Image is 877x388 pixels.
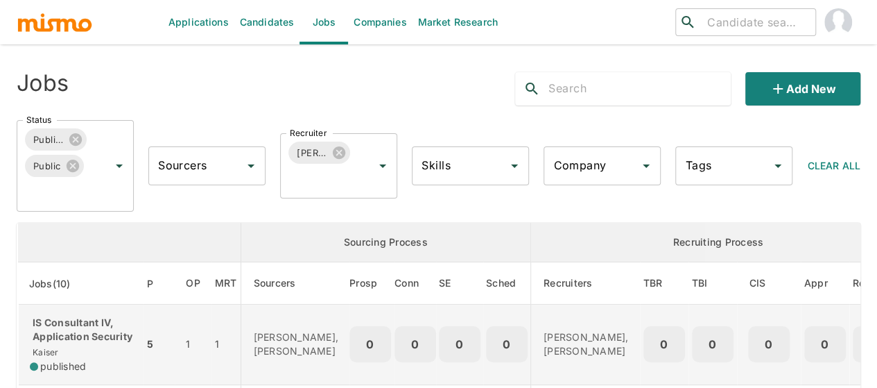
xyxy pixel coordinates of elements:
[355,335,385,354] p: 0
[241,223,531,262] th: Sourcing Process
[25,158,69,174] span: Public
[436,262,483,305] th: Sent Emails
[688,262,737,305] th: To Be Interviewed
[290,127,327,139] label: Recruiter
[400,335,431,354] p: 0
[505,156,524,176] button: Open
[483,262,531,305] th: Sched
[373,156,392,176] button: Open
[801,262,849,305] th: Approved
[548,78,731,100] input: Search
[649,335,679,354] p: 0
[254,330,339,358] p: [PERSON_NAME], [PERSON_NAME]
[808,160,860,171] span: Clear All
[30,316,132,344] p: IS Consultant IV, Application Security
[147,276,171,292] span: P
[211,262,241,305] th: Market Research Total
[640,262,688,305] th: To Be Reviewed
[25,132,72,148] span: Published
[26,114,51,126] label: Status
[29,276,89,292] span: Jobs(10)
[17,12,93,33] img: logo
[544,330,629,358] p: [PERSON_NAME], [PERSON_NAME]
[394,262,436,305] th: Connections
[288,145,336,161] span: [PERSON_NAME]
[492,335,522,354] p: 0
[515,72,548,106] button: search
[144,305,175,385] td: 5
[17,69,69,97] h4: Jobs
[702,12,810,32] input: Candidate search
[40,360,86,373] span: published
[110,156,129,176] button: Open
[30,347,59,357] span: Kaiser
[824,8,852,36] img: Maia Reyes
[810,335,840,354] p: 0
[144,262,175,305] th: Priority
[241,156,261,176] button: Open
[444,335,475,354] p: 0
[768,156,788,176] button: Open
[531,262,640,305] th: Recruiters
[745,72,860,106] button: Add new
[697,335,728,354] p: 0
[636,156,656,176] button: Open
[754,335,784,354] p: 0
[241,262,349,305] th: Sourcers
[25,128,87,151] div: Published
[175,262,211,305] th: Open Positions
[737,262,801,305] th: Client Interview Scheduled
[349,262,394,305] th: Prospects
[25,155,84,177] div: Public
[211,305,241,385] td: 1
[175,305,211,385] td: 1
[288,142,350,164] div: [PERSON_NAME]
